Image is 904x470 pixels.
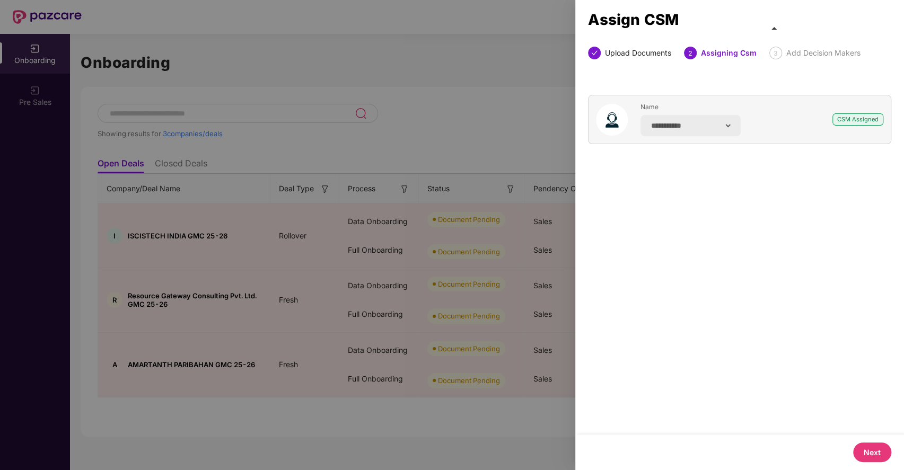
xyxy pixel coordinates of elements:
[688,49,692,57] span: 2
[853,442,891,462] button: Next
[588,14,891,25] div: Assign CSM
[591,50,598,56] span: check
[596,104,628,136] img: svg+xml;base64,PHN2ZyB4bWxucz0iaHR0cDovL3d3dy53My5vcmcvMjAwMC9zdmciIHhtbG5zOnhsaW5rPSJodHRwOi8vd3...
[786,47,861,59] div: Add Decision Makers
[701,47,757,59] div: Assigning Csm
[832,113,883,126] div: CSM Assigned
[774,49,778,57] span: 3
[605,47,671,59] div: Upload Documents
[640,103,741,111] span: Name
